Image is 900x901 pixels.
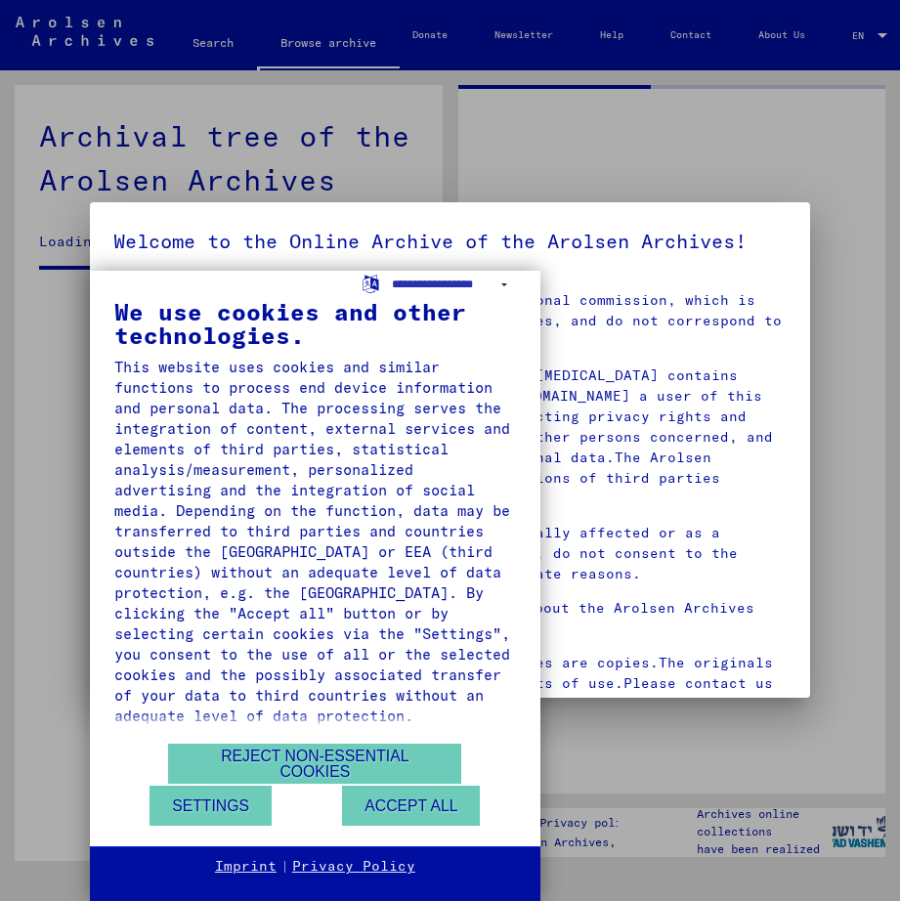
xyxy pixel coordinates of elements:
div: This website uses cookies and similar functions to process end device information and personal da... [114,357,516,726]
a: Privacy Policy [292,857,415,877]
button: Reject non-essential cookies [168,744,461,784]
button: Settings [150,786,272,826]
a: Imprint [215,857,277,877]
div: We use cookies and other technologies. [114,300,516,347]
button: Accept all [342,786,480,826]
